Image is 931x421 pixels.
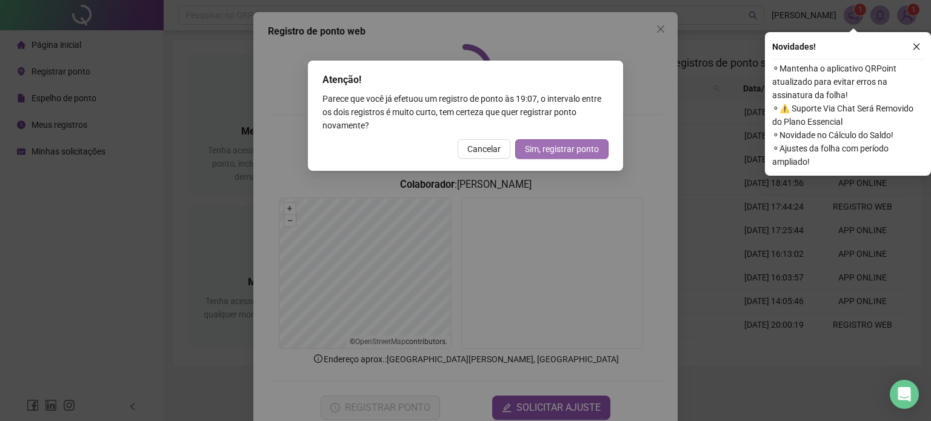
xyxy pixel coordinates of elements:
[772,102,924,128] span: ⚬ ⚠️ Suporte Via Chat Será Removido do Plano Essencial
[772,40,816,53] span: Novidades !
[772,142,924,168] span: ⚬ Ajustes da folha com período ampliado!
[912,42,921,51] span: close
[322,73,609,87] div: Atenção!
[515,139,609,159] button: Sim, registrar ponto
[525,142,599,156] span: Sim, registrar ponto
[772,62,924,102] span: ⚬ Mantenha o aplicativo QRPoint atualizado para evitar erros na assinatura da folha!
[467,142,501,156] span: Cancelar
[322,92,609,132] div: Parece que você já efetuou um registro de ponto às 19:07 , o intervalo entre os dois registros é ...
[890,380,919,409] div: Open Intercom Messenger
[458,139,510,159] button: Cancelar
[772,128,924,142] span: ⚬ Novidade no Cálculo do Saldo!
